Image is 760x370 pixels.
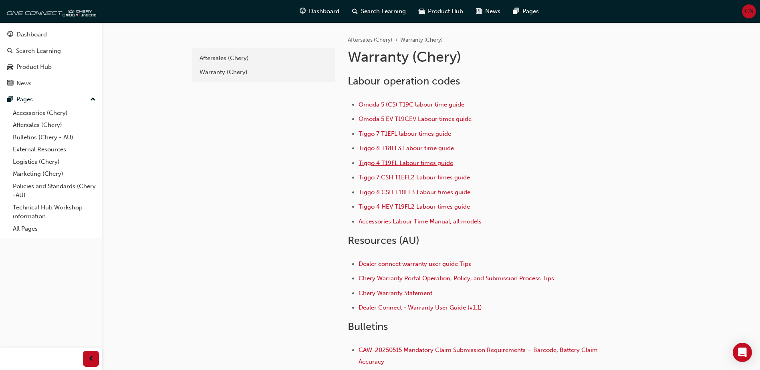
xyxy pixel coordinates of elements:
[10,223,99,235] a: All Pages
[348,36,392,43] a: Aftersales (Chery)
[359,159,453,167] a: Tiggo 4 T19FL Labour times guide
[359,203,470,210] a: Tiggo 4 HEV T19FL2 Labour times guide
[352,6,358,16] span: search-icon
[359,189,470,196] a: Tiggo 8 CSH T18FL3 Labour times guide
[359,290,432,297] a: Chery Warranty Statement
[196,65,332,79] a: Warranty (Chery)
[3,60,99,74] a: Product Hub
[293,3,346,20] a: guage-iconDashboard
[513,6,519,16] span: pages-icon
[361,7,406,16] span: Search Learning
[7,48,13,55] span: search-icon
[359,145,454,152] a: Tiggo 8 T18FL3 Labour time guide
[485,7,500,16] span: News
[522,7,539,16] span: Pages
[7,31,13,38] span: guage-icon
[16,95,33,104] div: Pages
[3,92,99,107] button: Pages
[400,36,443,45] li: Warranty (Chery)
[88,354,94,364] span: prev-icon
[4,3,96,19] img: oneconnect
[10,119,99,131] a: Aftersales (Chery)
[507,3,545,20] a: pages-iconPages
[200,54,328,63] div: Aftersales (Chery)
[348,75,460,87] span: Labour operation codes
[300,6,306,16] span: guage-icon
[348,48,611,66] h1: Warranty (Chery)
[10,156,99,168] a: Logistics (Chery)
[7,96,13,103] span: pages-icon
[90,95,96,105] span: up-icon
[16,62,52,72] div: Product Hub
[196,51,332,65] a: Aftersales (Chery)
[16,79,32,88] div: News
[7,64,13,71] span: car-icon
[412,3,470,20] a: car-iconProduct Hub
[16,46,61,56] div: Search Learning
[359,218,482,225] a: Accessories Labour Time Manual, all models
[346,3,412,20] a: search-iconSearch Learning
[359,346,599,365] a: CAW-20250515 Mandatory Claim Submission Requirements – Barcode, Battery Claim Accuracy
[200,68,328,77] div: Warranty (Chery)
[3,27,99,42] a: Dashboard
[428,7,463,16] span: Product Hub
[10,143,99,156] a: External Resources
[359,130,451,137] a: Tiggo 7 T1EFL labour times guide
[10,107,99,119] a: Accessories (Chery)
[359,174,470,181] a: Tiggo 7 CSH T1EFL2 Labour times guide
[10,201,99,223] a: Technical Hub Workshop information
[10,180,99,201] a: Policies and Standards (Chery -AU)
[476,6,482,16] span: news-icon
[3,44,99,58] a: Search Learning
[359,115,472,123] a: Omoda 5 EV T19CEV Labour times guide
[10,168,99,180] a: Marketing (Chery)
[348,234,419,247] span: Resources (AU)
[359,101,464,108] a: Omoda 5 (C5) T19C labour time guide
[733,343,752,362] div: Open Intercom Messenger
[359,275,554,282] a: Chery Warranty Portal Operation, Policy, and Submission Process Tips
[419,6,425,16] span: car-icon
[309,7,339,16] span: Dashboard
[16,30,47,39] div: Dashboard
[359,304,482,311] a: Dealer Connect - Warranty User Guide (v1.1)
[7,80,13,87] span: news-icon
[470,3,507,20] a: news-iconNews
[3,26,99,92] button: DashboardSearch LearningProduct HubNews
[348,320,388,333] span: Bulletins
[3,76,99,91] a: News
[745,7,754,16] span: CN
[359,260,471,267] a: Dealer connect warranty user guide Tips
[10,131,99,144] a: Bulletins (Chery - AU)
[742,4,756,18] button: CN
